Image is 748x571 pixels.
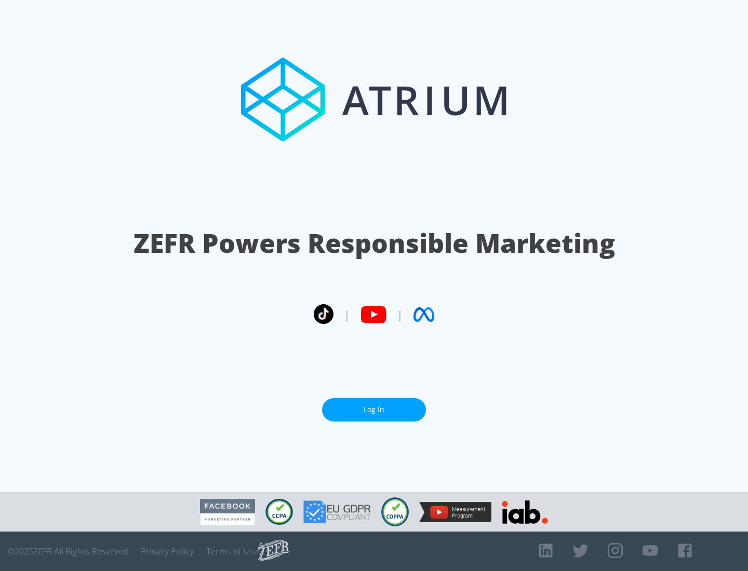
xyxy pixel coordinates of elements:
img: Facebook Marketing Partner [200,499,255,525]
span: © 2025 ZEFR All Rights Reserved [8,546,128,556]
span: | [397,307,403,322]
img: COPPA Compliant [381,497,409,526]
h1: ZEFR Powers Responsible Marketing [133,225,615,261]
a: Terms of Use [206,546,258,556]
a: Log In [322,398,426,422]
a: Privacy Policy [141,546,194,556]
span: | [344,307,350,322]
img: GDPR Compliant [303,500,371,523]
img: IAB [502,500,548,524]
img: YouTube Measurement Program [419,502,491,522]
img: CCPA Compliant [265,499,293,525]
